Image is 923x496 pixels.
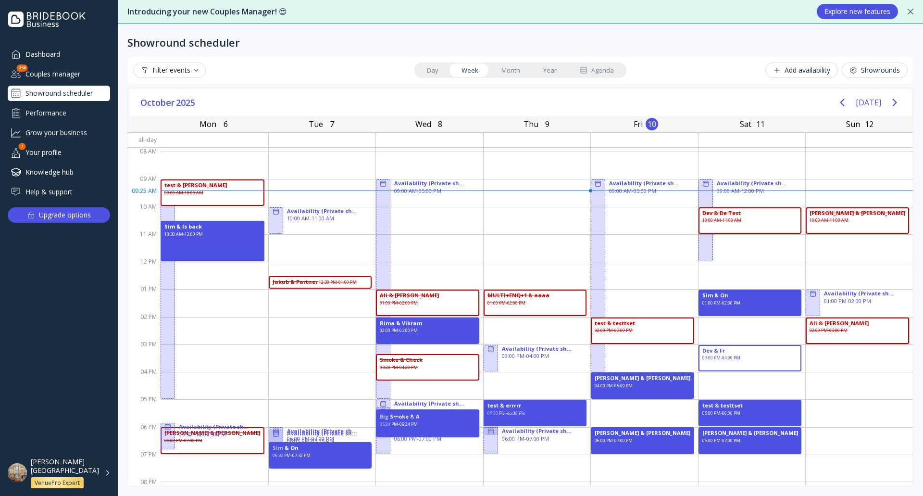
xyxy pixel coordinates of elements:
button: October2025 [137,95,200,110]
div: Mon [197,117,219,131]
div: 03:00 PM - 04:00 PM [702,355,740,369]
div: 06 PM [128,421,161,449]
div: Wed [412,117,434,131]
div: 7 [326,118,338,130]
div: [PERSON_NAME][GEOGRAPHIC_DATA] [31,458,99,475]
div: 05:24 PM - 06:24 PM [380,421,418,436]
div: 12 PM [128,256,161,283]
div: 12 [863,118,875,130]
button: Filter events [133,63,206,78]
a: Day [415,64,450,77]
div: 02 PM [128,311,161,339]
button: Showrounds [842,63,908,78]
div: Availability (Private showrounds), 03:00 PM - 04:00 PM [484,344,587,372]
div: Fri [631,117,646,131]
div: Filter events [141,66,198,74]
div: test & testtset [702,402,743,409]
div: 02:00 PM - 03:00 PM [595,328,633,342]
div: Jessica & Chris, 06:00 PM - 07:00 PM [698,427,802,454]
div: Big Smoke & A [380,413,420,420]
div: Availability (Private showrounds), 09:00 AM - 05:00 PM [161,179,264,399]
div: 11 [754,118,767,130]
a: Your profile1 [8,144,110,160]
div: 256 [17,64,28,72]
button: Add availability [765,63,838,78]
div: test & testtset [595,319,635,327]
div: Knowledge hub [8,164,110,180]
div: Dev & Fr [702,347,725,355]
a: Year [532,64,568,77]
div: Sun [843,117,863,131]
div: [PERSON_NAME] & [PERSON_NAME] [164,429,260,437]
div: Dev & De Test, 10:00 AM - 11:00 AM [698,207,802,234]
div: Dev & De Test [702,209,741,217]
div: Help & support [8,184,110,200]
div: 10 [646,118,658,130]
span: October [140,95,176,110]
div: test & errin, 09:00 AM - 10:00 AM [161,179,264,206]
div: 01 PM [128,283,161,311]
div: 06:32 PM - 07:32 PM [273,453,311,467]
div: Tue [306,117,326,131]
div: 01:00 PM - 02:00 PM [380,300,418,315]
div: Smoke & Check, 03:20 PM - 04:20 PM [376,354,479,381]
div: 1 [19,143,26,150]
div: Jessica & Chris, 06:00 PM - 07:00 PM [161,427,264,454]
button: Upgrade options [8,207,110,223]
div: Showrounds [849,66,900,74]
a: Dashboard [8,46,110,62]
div: Add availability [773,66,830,74]
div: Availability (Private showrounds), 06:05 PM - 07:05 PM [269,429,372,457]
div: Availability (Private showrounds), 05:17 PM - 06:17 PM [484,407,587,434]
div: Availability (Private showrounds), 05:50 PM - 06:50 PM [161,422,264,450]
div: 09 AM [128,173,161,201]
div: Sim & On [702,292,728,299]
a: Couples manager256 [8,66,110,82]
div: Smoke & Check [380,356,423,364]
div: 04:00 PM - 05:00 PM [595,383,633,397]
div: VenuePro Expert [35,479,80,487]
div: [PERSON_NAME] & [PERSON_NAME] [595,429,690,437]
div: 09:00 AM - 10:00 AM [164,190,203,204]
div: 10 AM [128,201,161,229]
div: Big Smoke & A, 05:24 PM - 06:24 PM [376,410,479,438]
div: 02:00 PM - 03:00 PM [380,328,418,342]
div: test & testtset, 02:00 PM - 03:00 PM [591,317,694,344]
div: Rima & Vikram, 02:00 PM - 03:00 PM [376,317,479,344]
div: MULTI+ENQ+1 & aaaa, 01:00 PM - 02:00 PM [484,289,587,317]
button: [DATE] [856,94,881,111]
div: Ali & Ila, 01:00 PM - 02:00 PM [376,289,479,317]
div: Sim & On, 06:32 PM - 07:32 PM [269,442,372,469]
div: 10:00 AM - 11:00 AM [810,217,848,232]
div: Ali & Ila, 02:00 PM - 03:00 PM [806,317,909,344]
div: Showround scheduler [127,36,240,49]
div: 6 [219,118,232,130]
div: Jakub & Partner, 12:30 PM - 01:00 PM [269,276,372,290]
a: Grow your business [8,125,110,140]
div: Sat [737,117,754,131]
div: 11 AM [128,229,161,256]
span: 2025 [176,95,197,110]
div: Introducing your new Couples Manager! 😍 [127,6,807,17]
div: Sim & On [273,444,299,452]
img: dpr=1,fit=cover,g=face,w=48,h=48 [8,463,27,483]
a: Performance [8,105,110,121]
div: 01:00 PM - 02:00 PM [702,300,740,315]
div: [PERSON_NAME] & [PERSON_NAME] [595,374,690,382]
div: Sim & On, 05:21 PM - 06:21 PM [376,409,479,436]
div: 08 AM [128,146,161,173]
div: Sim & Is back [164,223,202,230]
div: All-day [128,133,161,147]
div: Agenda [580,66,614,75]
div: Jessica & Chris, 04:00 PM - 05:00 PM [591,372,694,399]
div: test & [PERSON_NAME] [164,181,227,189]
div: Jessica & Chris, 10:00 AM - 11:00 AM [806,207,909,234]
div: Ali & [PERSON_NAME] [810,319,869,327]
div: 01:00 PM - 02:00 PM [487,300,525,315]
div: 06:00 PM - 07:00 PM [595,438,633,452]
div: 08 PM [128,476,161,488]
div: 07 PM [128,449,161,476]
div: Ali & [PERSON_NAME] [380,292,439,299]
